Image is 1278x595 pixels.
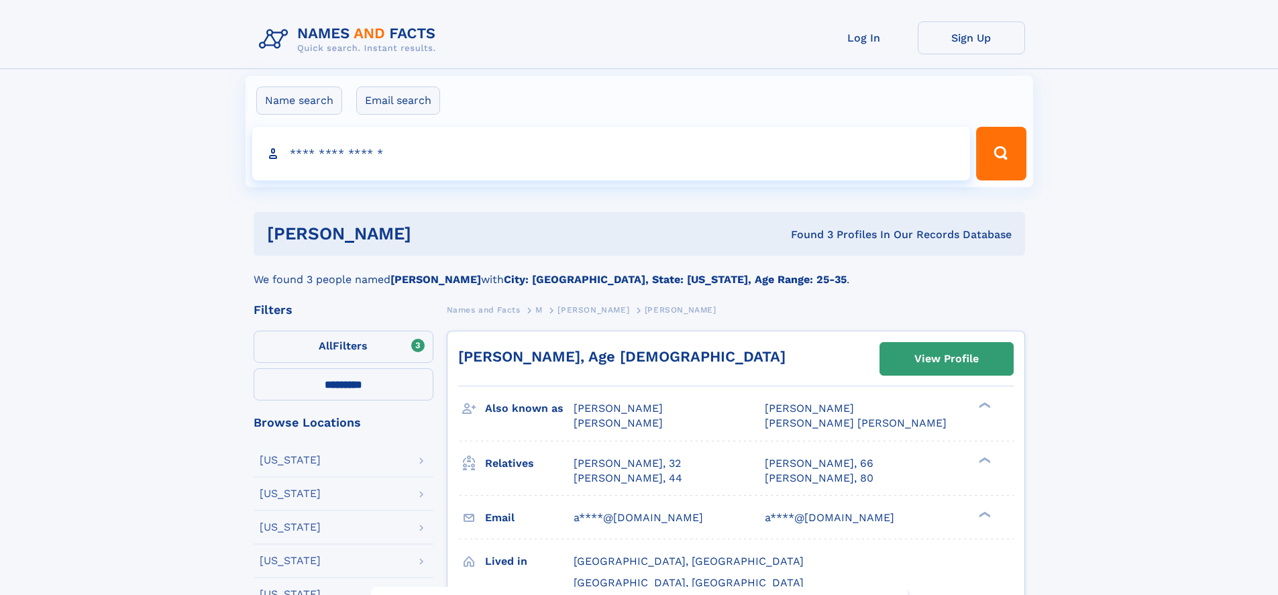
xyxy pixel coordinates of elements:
[252,127,971,180] input: search input
[810,21,918,54] a: Log In
[535,305,543,315] span: M
[267,225,601,242] h1: [PERSON_NAME]
[256,87,342,115] label: Name search
[975,455,992,464] div: ❯
[254,21,447,58] img: Logo Names and Facts
[260,555,321,566] div: [US_STATE]
[601,227,1012,242] div: Found 3 Profiles In Our Records Database
[574,471,682,486] a: [PERSON_NAME], 44
[260,522,321,533] div: [US_STATE]
[574,417,663,429] span: [PERSON_NAME]
[574,456,681,471] a: [PERSON_NAME], 32
[765,456,873,471] a: [PERSON_NAME], 66
[574,576,804,589] span: [GEOGRAPHIC_DATA], [GEOGRAPHIC_DATA]
[557,301,629,318] a: [PERSON_NAME]
[260,488,321,499] div: [US_STATE]
[254,417,433,429] div: Browse Locations
[390,273,481,286] b: [PERSON_NAME]
[485,506,574,529] h3: Email
[557,305,629,315] span: [PERSON_NAME]
[975,510,992,519] div: ❯
[535,301,543,318] a: M
[485,452,574,475] h3: Relatives
[260,455,321,466] div: [US_STATE]
[447,301,521,318] a: Names and Facts
[880,343,1013,375] a: View Profile
[765,402,854,415] span: [PERSON_NAME]
[765,417,947,429] span: [PERSON_NAME] [PERSON_NAME]
[574,555,804,567] span: [GEOGRAPHIC_DATA], [GEOGRAPHIC_DATA]
[574,402,663,415] span: [PERSON_NAME]
[918,21,1025,54] a: Sign Up
[485,550,574,573] h3: Lived in
[485,397,574,420] h3: Also known as
[254,331,433,363] label: Filters
[458,348,786,365] a: [PERSON_NAME], Age [DEMOGRAPHIC_DATA]
[254,304,433,316] div: Filters
[254,256,1025,288] div: We found 3 people named with .
[975,401,992,410] div: ❯
[765,471,873,486] a: [PERSON_NAME], 80
[356,87,440,115] label: Email search
[914,343,979,374] div: View Profile
[645,305,716,315] span: [PERSON_NAME]
[976,127,1026,180] button: Search Button
[319,339,333,352] span: All
[504,273,847,286] b: City: [GEOGRAPHIC_DATA], State: [US_STATE], Age Range: 25-35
